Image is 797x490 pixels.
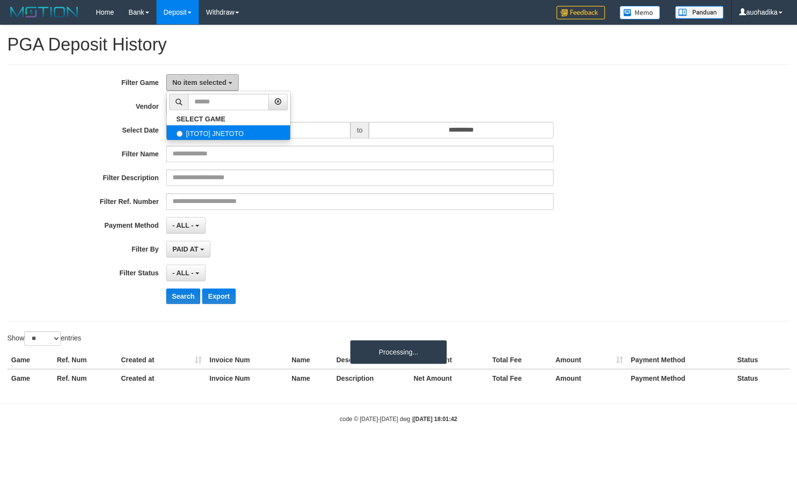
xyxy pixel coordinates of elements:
button: Search [166,288,201,304]
th: Payment Method [627,351,733,369]
th: Total Fee [488,369,552,387]
input: [ITOTO] JNETOTO [176,131,183,137]
button: - ALL - [166,217,206,234]
img: Feedback.jpg [556,6,605,19]
th: Ref. Num [53,351,117,369]
a: SELECT GAME [167,113,290,125]
img: panduan.png [675,6,724,19]
small: code © [DATE]-[DATE] dwg | [340,416,457,422]
th: Net Amount [410,351,488,369]
div: Processing... [350,340,447,364]
th: Game [7,351,53,369]
strong: [DATE] 18:01:42 [414,416,457,422]
th: Amount [552,351,627,369]
th: Name [288,369,332,387]
th: Status [733,351,790,369]
th: Description [332,351,410,369]
h1: PGA Deposit History [7,35,790,54]
select: Showentries [24,331,61,346]
span: No item selected [173,79,226,86]
th: Invoice Num [206,351,288,369]
span: - ALL - [173,269,194,277]
span: to [350,122,369,138]
label: Show entries [7,331,81,346]
button: Export [202,288,235,304]
th: Invoice Num [206,369,288,387]
span: PAID AT [173,245,198,253]
th: Status [733,369,790,387]
th: Name [288,351,332,369]
button: PAID AT [166,241,210,257]
th: Net Amount [410,369,488,387]
img: Button%20Memo.svg [620,6,660,19]
th: Payment Method [627,369,733,387]
b: SELECT GAME [176,115,225,123]
button: No item selected [166,74,239,91]
th: Total Fee [488,351,552,369]
label: [ITOTO] JNETOTO [167,125,290,140]
th: Amount [552,369,627,387]
img: MOTION_logo.png [7,5,81,19]
th: Created at [117,369,206,387]
th: Ref. Num [53,369,117,387]
th: Game [7,369,53,387]
th: Description [332,369,410,387]
span: - ALL - [173,221,194,229]
th: Created at [117,351,206,369]
button: - ALL - [166,265,206,281]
